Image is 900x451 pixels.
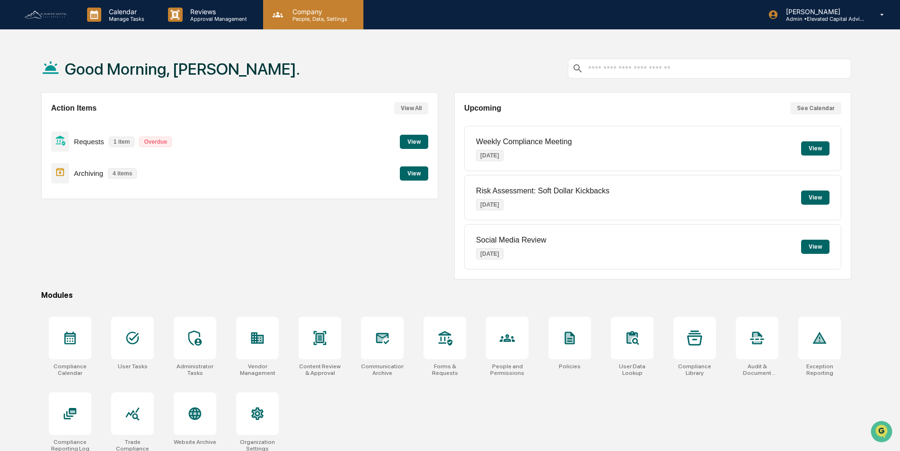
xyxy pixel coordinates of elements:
a: View [400,137,428,146]
a: 🖐️Preclearance [6,115,65,132]
p: Admin • Elevated Capital Advisors [778,16,866,22]
p: [DATE] [476,199,503,210]
div: Communications Archive [361,363,404,376]
button: Start new chat [161,75,172,87]
button: View [400,135,428,149]
div: Vendor Management [236,363,279,376]
span: Attestations [78,119,117,129]
div: Compliance Library [673,363,716,376]
div: Start new chat [32,72,155,82]
button: View [400,166,428,181]
p: People, Data, Settings [285,16,352,22]
div: Compliance Calendar [49,363,91,376]
h2: Action Items [51,104,97,113]
div: Modules [41,291,851,300]
img: logo [23,9,68,20]
a: Powered byPylon [67,160,115,167]
p: Requests [74,138,104,146]
button: View [801,191,829,205]
h2: Upcoming [464,104,501,113]
span: Preclearance [19,119,61,129]
h1: Good Morning, [PERSON_NAME]. [65,60,300,78]
div: User Data Lookup [611,363,653,376]
iframe: Open customer support [870,420,895,445]
img: 1746055101610-c473b297-6a78-478c-a979-82029cc54cd1 [9,72,26,89]
p: Risk Assessment: Soft Dollar Kickbacks [476,187,609,195]
a: View [400,168,428,177]
div: We're available if you need us! [32,82,120,89]
div: 🖐️ [9,120,17,128]
div: Audit & Document Logs [736,363,778,376]
button: View [801,141,829,156]
p: Approval Management [183,16,252,22]
p: [DATE] [476,150,503,161]
div: Administrator Tasks [174,363,216,376]
p: Reviews [183,8,252,16]
div: Website Archive [174,439,216,445]
p: [DATE] [476,248,503,260]
p: [PERSON_NAME] [778,8,866,16]
button: View [801,240,829,254]
p: Archiving [74,169,103,177]
button: View All [394,102,428,114]
a: 🗄️Attestations [65,115,121,132]
div: Exception Reporting [798,363,841,376]
p: 1 item [109,137,135,147]
div: 🗄️ [69,120,76,128]
button: See Calendar [790,102,841,114]
p: Overdue [139,137,172,147]
div: Policies [559,363,581,370]
p: Company [285,8,352,16]
p: 4 items [108,168,137,179]
p: Social Media Review [476,236,547,244]
div: Forms & Requests [424,363,466,376]
div: People and Permissions [486,363,529,376]
div: User Tasks [118,363,148,370]
a: 🔎Data Lookup [6,133,63,150]
div: 🔎 [9,138,17,146]
p: Manage Tasks [101,16,149,22]
p: Weekly Compliance Meeting [476,138,572,146]
p: Calendar [101,8,149,16]
p: How can we help? [9,20,172,35]
span: Data Lookup [19,137,60,147]
span: Pylon [94,160,115,167]
div: Content Review & Approval [299,363,341,376]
